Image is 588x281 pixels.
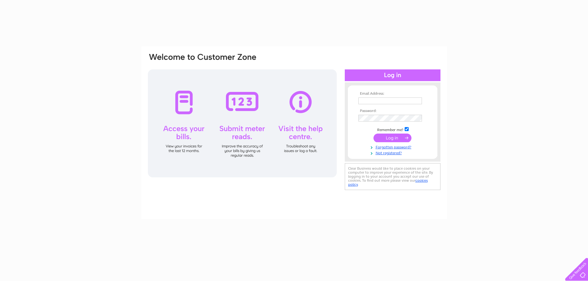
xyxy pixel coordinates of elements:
a: Forgotten password? [358,144,428,150]
th: Password: [357,109,428,113]
a: Not registered? [358,150,428,155]
a: cookies policy [348,178,428,187]
td: Remember me? [357,126,428,132]
input: Submit [373,134,411,142]
th: Email Address: [357,92,428,96]
div: Clear Business would like to place cookies on your computer to improve your experience of the sit... [345,163,440,190]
